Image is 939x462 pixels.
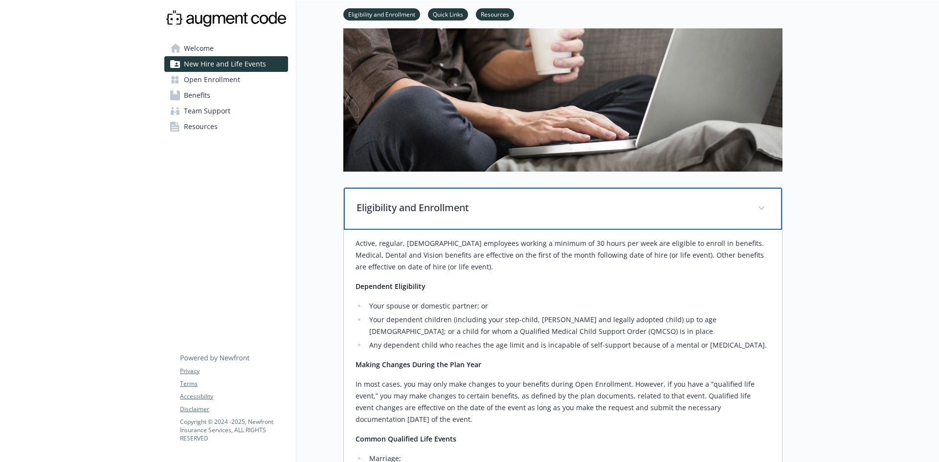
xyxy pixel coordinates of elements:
[180,367,288,375] a: Privacy
[164,56,288,72] a: New Hire and Life Events
[184,56,266,72] span: New Hire and Life Events
[357,200,746,215] p: Eligibility and Enrollment
[428,9,468,19] a: Quick Links
[476,9,514,19] a: Resources
[356,360,481,369] strong: Making Changes During the Plan Year
[164,103,288,119] a: Team Support
[356,434,456,443] strong: Common Qualified Life Events
[366,300,770,312] li: Your spouse or domestic partner; or
[366,314,770,337] li: Your dependent children (including your step-child, [PERSON_NAME] and legally adopted child) up t...
[184,119,218,134] span: Resources
[180,418,288,442] p: Copyright © 2024 - 2025 , Newfront Insurance Services, ALL RIGHTS RESERVED
[344,188,782,230] div: Eligibility and Enrollment
[356,282,425,291] strong: Dependent Eligibility
[356,238,770,273] p: Active, regular, [DEMOGRAPHIC_DATA] employees working a minimum of 30 hours per week are eligible...
[180,405,288,414] a: Disclaimer
[184,103,230,119] span: Team Support
[184,41,214,56] span: Welcome
[180,392,288,401] a: Accessibility
[356,378,770,425] p: In most cases, you may only make changes to your benefits during Open Enrollment. However, if you...
[164,119,288,134] a: Resources
[184,72,240,88] span: Open Enrollment
[164,72,288,88] a: Open Enrollment
[343,9,420,19] a: Eligibility and Enrollment
[164,88,288,103] a: Benefits
[366,339,770,351] li: Any dependent child who reaches the age limit and is incapable of self-support because of a menta...
[180,379,288,388] a: Terms
[184,88,210,103] span: Benefits
[164,41,288,56] a: Welcome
